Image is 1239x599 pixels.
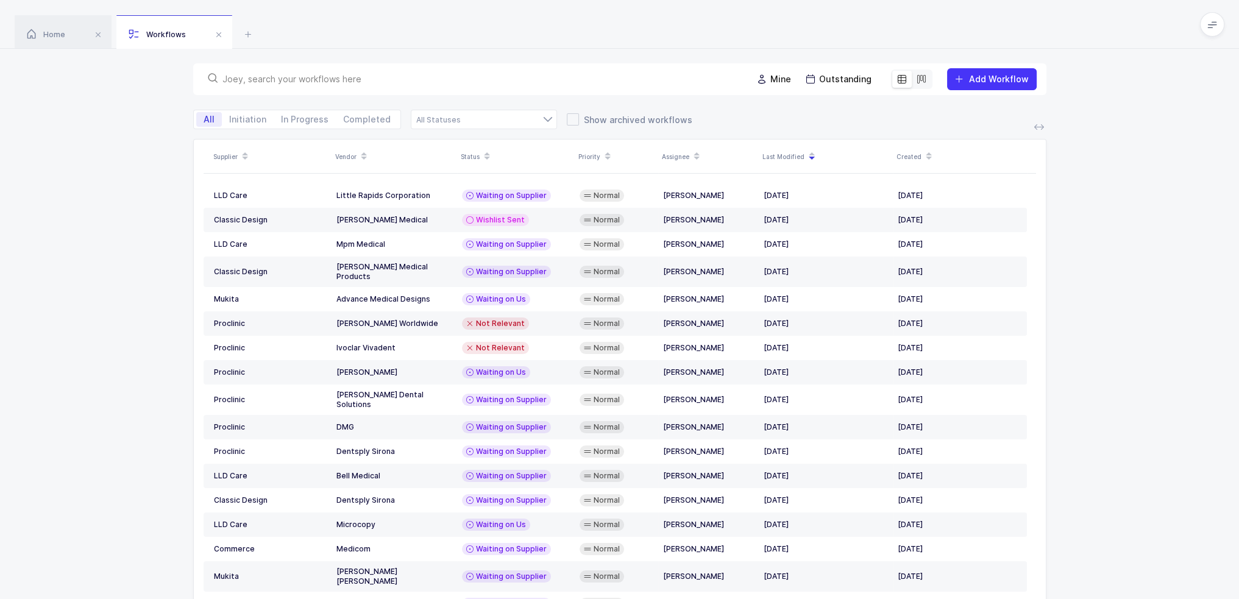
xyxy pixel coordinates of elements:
[594,343,620,353] span: Normal
[476,495,547,505] span: Waiting on Supplier
[578,146,655,167] div: Priority
[663,447,754,456] div: [PERSON_NAME]
[336,294,452,304] div: Advance Medical Designs
[204,115,215,124] span: All
[222,73,737,85] input: Joey, search your workflows here
[764,215,888,225] div: [DATE]
[898,471,1017,481] div: [DATE]
[214,343,327,353] div: Proclinic
[663,191,754,200] div: [PERSON_NAME]
[898,191,1017,200] div: [DATE]
[663,239,754,249] div: [PERSON_NAME]
[663,572,754,581] div: [PERSON_NAME]
[214,471,327,481] div: LLD Care
[898,239,1017,249] div: [DATE]
[336,239,452,249] div: Mpm Medical
[476,343,525,353] span: Not Relevant
[594,367,620,377] span: Normal
[764,343,888,353] div: [DATE]
[336,520,452,530] div: Microcopy
[214,422,327,432] div: Proclinic
[764,544,888,554] div: [DATE]
[476,572,547,581] span: Waiting on Supplier
[476,239,547,249] span: Waiting on Supplier
[336,422,452,432] div: DMG
[336,262,452,282] div: [PERSON_NAME] Medical Products
[594,294,620,304] span: Normal
[336,215,452,225] div: [PERSON_NAME] Medical
[896,146,1023,167] div: Created
[214,495,327,505] div: Classic Design
[764,447,888,456] div: [DATE]
[662,146,755,167] div: Assignee
[476,294,526,304] span: Waiting on Us
[214,294,327,304] div: Mukita
[594,447,620,456] span: Normal
[764,191,888,200] div: [DATE]
[764,294,888,304] div: [DATE]
[476,422,547,432] span: Waiting on Supplier
[663,343,754,353] div: [PERSON_NAME]
[898,319,1017,328] div: [DATE]
[336,471,452,481] div: Bell Medical
[476,191,547,200] span: Waiting on Supplier
[764,395,888,405] div: [DATE]
[476,215,525,225] span: Wishlist Sent
[336,191,452,200] div: Little Rapids Corporation
[213,146,328,167] div: Supplier
[898,572,1017,581] div: [DATE]
[214,319,327,328] div: Proclinic
[594,471,620,481] span: Normal
[663,367,754,377] div: [PERSON_NAME]
[214,267,327,277] div: Classic Design
[594,191,620,200] span: Normal
[214,367,327,377] div: Proclinic
[898,422,1017,432] div: [DATE]
[898,544,1017,554] div: [DATE]
[214,544,327,554] div: Commerce
[764,471,888,481] div: [DATE]
[764,367,888,377] div: [DATE]
[336,567,452,586] div: [PERSON_NAME] [PERSON_NAME]
[898,395,1017,405] div: [DATE]
[594,544,620,554] span: Normal
[336,319,452,328] div: [PERSON_NAME] Worldwide
[336,367,452,377] div: [PERSON_NAME]
[663,215,754,225] div: [PERSON_NAME]
[214,215,327,225] div: Classic Design
[770,73,791,85] span: Mine
[476,367,526,377] span: Waiting on Us
[898,294,1017,304] div: [DATE]
[27,30,65,39] span: Home
[476,447,547,456] span: Waiting on Supplier
[663,422,754,432] div: [PERSON_NAME]
[663,395,754,405] div: [PERSON_NAME]
[476,319,525,328] span: Not Relevant
[214,572,327,581] div: Mukita
[336,447,452,456] div: Dentsply Sirona
[476,544,547,554] span: Waiting on Supplier
[594,395,620,405] span: Normal
[663,319,754,328] div: [PERSON_NAME]
[594,267,620,277] span: Normal
[214,447,327,456] div: Proclinic
[663,471,754,481] div: [PERSON_NAME]
[764,239,888,249] div: [DATE]
[594,215,620,225] span: Normal
[663,267,754,277] div: [PERSON_NAME]
[229,115,266,124] span: Initiation
[594,572,620,581] span: Normal
[476,395,547,405] span: Waiting on Supplier
[281,115,328,124] span: In Progress
[594,422,620,432] span: Normal
[663,294,754,304] div: [PERSON_NAME]
[336,495,452,505] div: Dentsply Sirona
[898,447,1017,456] div: [DATE]
[898,367,1017,377] div: [DATE]
[764,319,888,328] div: [DATE]
[898,215,1017,225] div: [DATE]
[214,395,327,405] div: Proclinic
[335,146,453,167] div: Vendor
[898,520,1017,530] div: [DATE]
[898,343,1017,353] div: [DATE]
